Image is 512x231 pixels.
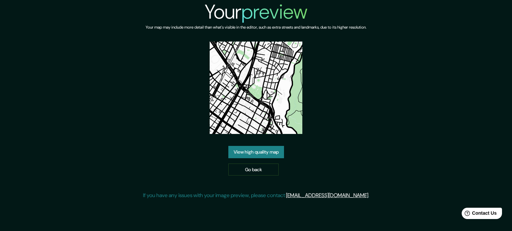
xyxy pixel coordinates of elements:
[228,146,284,158] a: View high quality map
[143,191,369,199] p: If you have any issues with your image preview, please contact .
[210,42,302,134] img: created-map-preview
[228,164,279,176] a: Go back
[286,192,368,199] a: [EMAIL_ADDRESS][DOMAIN_NAME]
[453,205,505,224] iframe: Help widget launcher
[146,24,366,31] h6: Your map may include more detail than what's visible in the editor, such as extra streets and lan...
